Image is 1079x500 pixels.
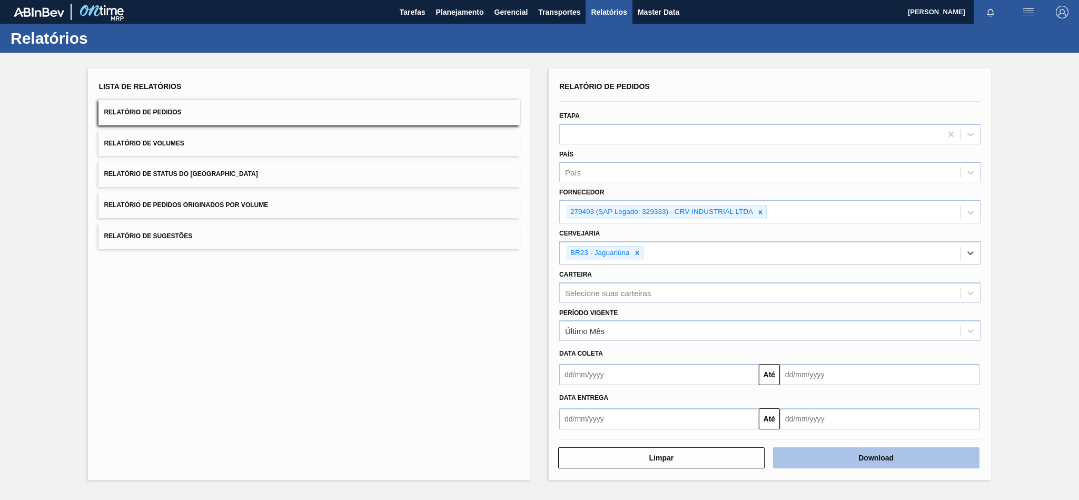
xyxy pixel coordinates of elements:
[1022,6,1035,18] img: userActions
[559,82,650,91] span: Relatório de Pedidos
[567,205,755,219] div: 279493 (SAP Legado: 329333) - CRV INDUSTRIAL LTDA
[759,364,780,385] button: Até
[780,408,979,429] input: dd/mm/yyyy
[1056,6,1068,18] img: Logout
[494,6,528,18] span: Gerencial
[559,364,759,385] input: dd/mm/yyyy
[98,192,520,218] button: Relatório de Pedidos Originados por Volume
[565,327,605,336] div: Último Mês
[11,32,197,44] h1: Relatórios
[565,168,581,177] div: País
[559,350,603,357] span: Data coleta
[559,271,592,278] label: Carteira
[104,232,192,240] span: Relatório de Sugestões
[759,408,780,429] button: Até
[974,5,1007,19] button: Notificações
[538,6,580,18] span: Transportes
[104,109,181,116] span: Relatório de Pedidos
[567,247,631,260] div: BR23 - Jaguariúna
[559,189,604,196] label: Fornecedor
[435,6,483,18] span: Planejamento
[559,151,573,158] label: País
[565,288,651,297] div: Selecione suas carteiras
[558,447,765,468] button: Limpar
[104,140,184,147] span: Relatório de Volumes
[98,131,520,156] button: Relatório de Volumes
[559,112,580,120] label: Etapa
[559,408,759,429] input: dd/mm/yyyy
[98,223,520,249] button: Relatório de Sugestões
[104,170,258,178] span: Relatório de Status do [GEOGRAPHIC_DATA]
[400,6,425,18] span: Tarefas
[559,309,618,317] label: Período Vigente
[98,161,520,187] button: Relatório de Status do [GEOGRAPHIC_DATA]
[98,100,520,125] button: Relatório de Pedidos
[591,6,627,18] span: Relatórios
[638,6,679,18] span: Master Data
[773,447,979,468] button: Download
[559,394,608,401] span: Data Entrega
[14,7,64,17] img: TNhmsLtSVTkK8tSr43FrP2fwEKptu5GPRR3wAAAABJRU5ErkJggg==
[780,364,979,385] input: dd/mm/yyyy
[559,230,600,237] label: Cervejaria
[98,82,181,91] span: Lista de Relatórios
[104,201,268,209] span: Relatório de Pedidos Originados por Volume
